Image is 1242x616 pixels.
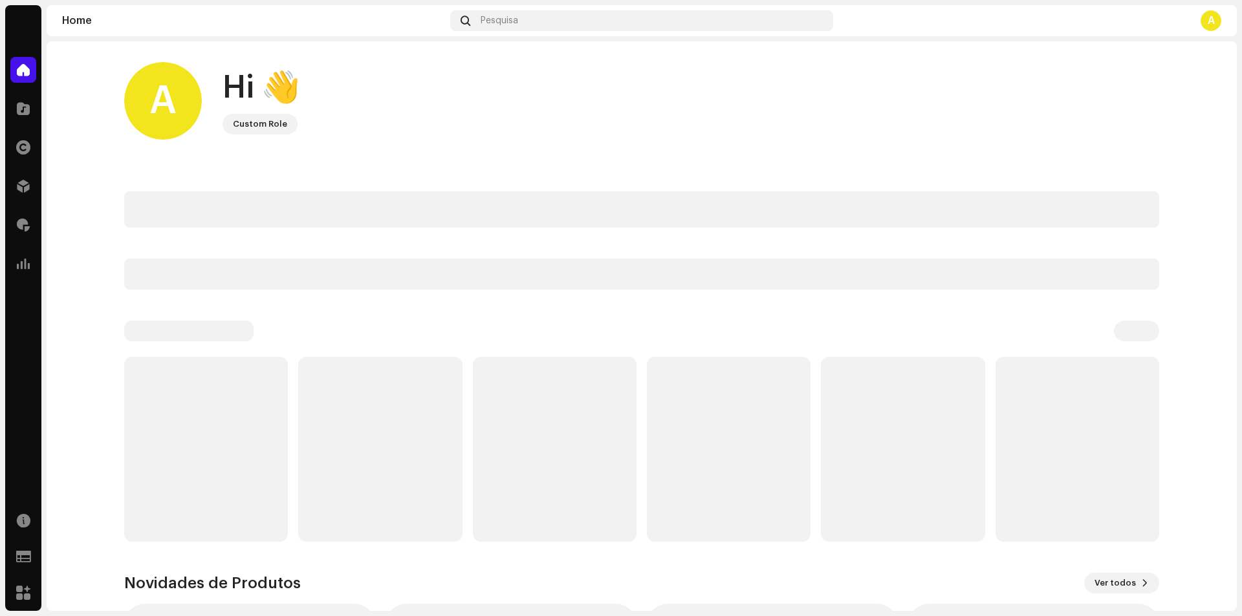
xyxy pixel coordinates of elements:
span: Pesquisa [481,16,518,26]
div: Hi 👋 [223,67,300,109]
div: A [124,62,202,140]
span: Ver todos [1095,570,1136,596]
h3: Novidades de Produtos [124,573,301,593]
div: Custom Role [233,116,287,132]
button: Ver todos [1084,573,1159,593]
div: A [1201,10,1221,31]
div: Home [62,16,445,26]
